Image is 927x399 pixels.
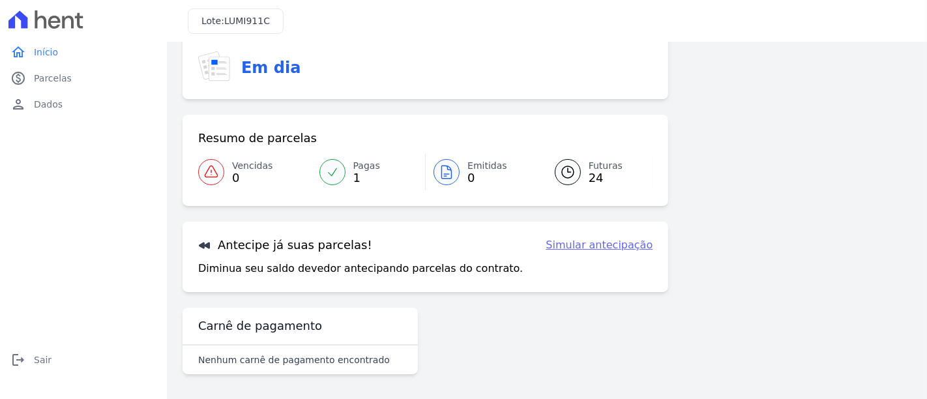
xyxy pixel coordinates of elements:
[353,159,380,173] span: Pagas
[198,318,322,334] h3: Carnê de pagamento
[467,159,507,173] span: Emitidas
[198,154,312,190] a: Vencidas 0
[198,237,372,253] h3: Antecipe já suas parcelas!
[10,352,26,368] i: logout
[198,353,390,366] p: Nenhum carnê de pagamento encontrado
[241,56,301,80] h3: Em dia
[232,173,272,183] span: 0
[5,91,162,117] a: personDados
[201,14,270,28] h3: Lote:
[546,237,653,253] a: Simular antecipação
[589,159,623,173] span: Futuras
[198,261,523,276] p: Diminua seu saldo devedor antecipando parcelas do contrato.
[312,154,426,190] a: Pagas 1
[10,96,26,112] i: person
[34,98,63,111] span: Dados
[224,16,270,26] span: LUMI911C
[426,154,539,190] a: Emitidas 0
[10,70,26,86] i: paid
[353,173,380,183] span: 1
[539,154,653,190] a: Futuras 24
[5,39,162,65] a: homeInício
[34,353,51,366] span: Sair
[5,347,162,373] a: logoutSair
[34,46,58,59] span: Início
[5,65,162,91] a: paidParcelas
[232,159,272,173] span: Vencidas
[467,173,507,183] span: 0
[589,173,623,183] span: 24
[34,72,72,85] span: Parcelas
[198,130,317,146] h3: Resumo de parcelas
[10,44,26,60] i: home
